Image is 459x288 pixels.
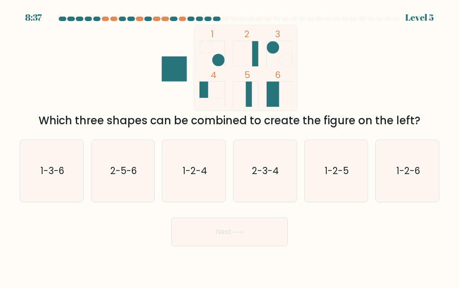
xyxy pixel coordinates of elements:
tspan: 1 [211,28,214,40]
tspan: 3 [275,28,280,40]
tspan: 4 [211,69,217,81]
button: Next [171,218,288,246]
div: 8:37 [25,11,42,24]
text: 1-2-4 [182,164,207,177]
text: 1-2-6 [396,164,420,177]
text: 2-3-4 [252,164,279,177]
div: Level 5 [405,11,434,24]
tspan: 5 [244,69,250,81]
text: 2-5-6 [110,164,137,177]
tspan: 6 [275,69,281,81]
div: Which three shapes can be combined to create the figure on the left? [25,113,434,129]
text: 1-2-5 [325,164,349,177]
tspan: 2 [244,28,249,40]
text: 1-3-6 [40,164,64,177]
